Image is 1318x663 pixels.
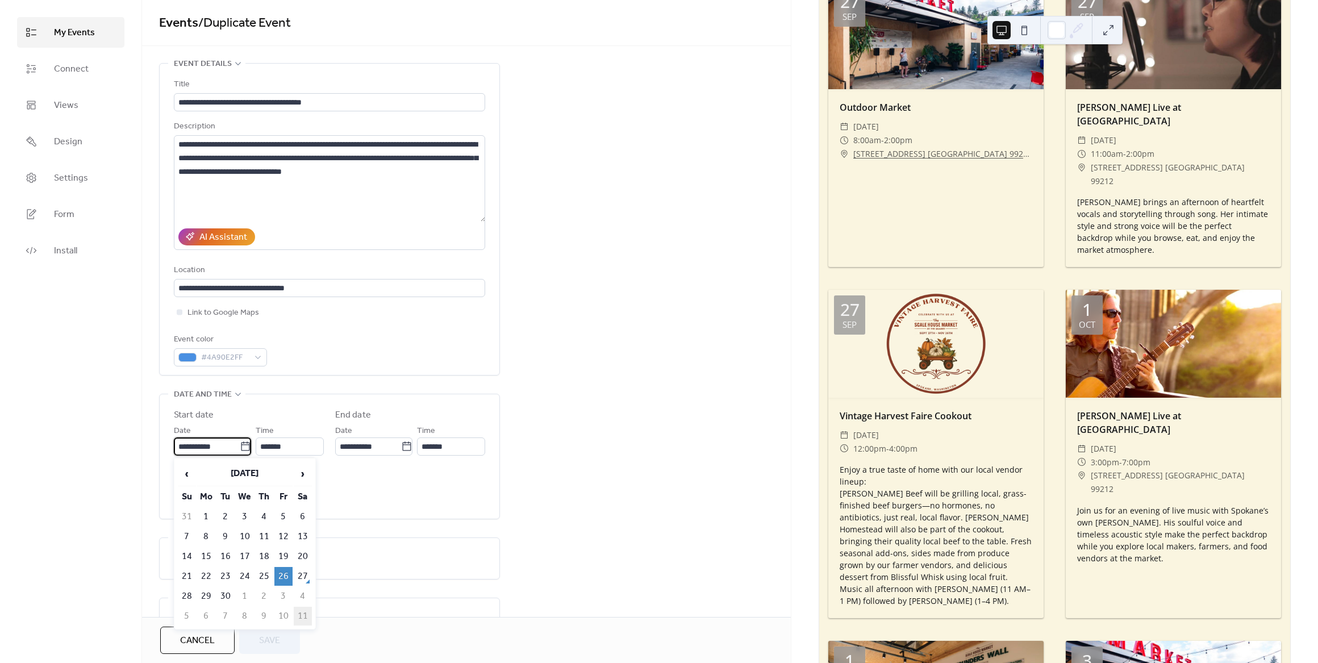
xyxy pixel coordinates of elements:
span: [STREET_ADDRESS] [GEOGRAPHIC_DATA] 99212 [1091,469,1270,496]
span: Time [256,424,274,438]
td: 1 [236,587,254,606]
span: [DATE] [853,120,879,134]
td: 19 [274,547,293,566]
td: 3 [274,587,293,606]
span: - [1123,147,1126,161]
div: 1 [1082,301,1092,318]
span: [DATE] [1091,134,1116,147]
td: 6 [294,507,312,526]
a: Form [17,199,124,230]
button: Cancel [160,627,235,654]
a: Install [17,235,124,266]
div: Vintage Harvest Faire Cookout [828,409,1044,423]
div: Outdoor Market [828,101,1044,114]
span: 8:00am [853,134,881,147]
td: 4 [255,507,273,526]
div: AI Assistant [199,231,247,244]
div: ​ [1077,161,1086,174]
div: ​ [840,147,849,161]
a: Settings [17,162,124,193]
div: End date [335,408,371,422]
div: Enjoy a true taste of home with our local vendor lineup: [PERSON_NAME] Beef will be grilling loca... [828,464,1044,607]
span: [STREET_ADDRESS] [GEOGRAPHIC_DATA] 99212 [1091,161,1270,188]
div: ​ [1077,469,1086,482]
td: 29 [197,587,215,606]
span: My Events [54,26,95,40]
td: 28 [178,587,196,606]
td: 8 [197,527,215,546]
td: 5 [274,507,293,526]
a: [STREET_ADDRESS] [GEOGRAPHIC_DATA] 99212 [853,147,1032,161]
td: 10 [274,607,293,626]
span: - [1119,456,1122,469]
div: Oct [1079,320,1095,329]
td: 9 [216,527,235,546]
div: ​ [840,134,849,147]
span: 2:00pm [1126,147,1154,161]
th: Tu [216,487,235,506]
td: 7 [178,527,196,546]
span: 7:00pm [1122,456,1150,469]
span: 11:00am [1091,147,1123,161]
a: Events [159,11,198,36]
div: ​ [840,120,849,134]
div: Sep [842,12,857,21]
span: / Duplicate Event [198,11,291,36]
td: 14 [178,547,196,566]
div: [PERSON_NAME] Live at [GEOGRAPHIC_DATA] [1066,101,1281,128]
span: ‹ [178,462,195,485]
td: 25 [255,567,273,586]
div: Join us for an evening of live music with Spokane’s own [PERSON_NAME]. His soulful voice and time... [1066,504,1281,564]
span: 4:00pm [889,442,917,456]
td: 13 [294,527,312,546]
div: Location [174,264,483,277]
span: Design [54,135,82,149]
span: Date [335,424,352,438]
span: #4A90E2FF [201,351,249,365]
td: 24 [236,567,254,586]
th: Su [178,487,196,506]
span: Form [54,208,74,222]
td: 17 [236,547,254,566]
div: Sep [842,320,857,329]
th: [DATE] [197,462,293,486]
span: [DATE] [853,428,879,442]
span: Cancel [180,634,215,648]
td: 20 [294,547,312,566]
td: 3 [236,507,254,526]
th: We [236,487,254,506]
td: 1 [197,507,215,526]
td: 9 [255,607,273,626]
div: ​ [840,442,849,456]
div: Sep [1080,12,1094,21]
span: Date [174,424,191,438]
span: - [886,442,889,456]
td: 26 [274,567,293,586]
span: Install [54,244,77,258]
span: - [881,134,884,147]
div: Event color [174,333,265,347]
div: ​ [1077,456,1086,469]
td: 11 [294,607,312,626]
td: 21 [178,567,196,586]
button: AI Assistant [178,228,255,245]
td: 2 [255,587,273,606]
div: Start date [174,408,214,422]
span: Date and time [174,388,232,402]
td: 4 [294,587,312,606]
a: Connect [17,53,124,84]
td: 6 [197,607,215,626]
span: Event details [174,57,232,71]
th: Sa [294,487,312,506]
div: [PERSON_NAME] brings an afternoon of heartfelt vocals and storytelling through song. Her intimate... [1066,196,1281,256]
th: Mo [197,487,215,506]
a: Design [17,126,124,157]
span: › [294,462,311,485]
div: ​ [840,428,849,442]
td: 31 [178,507,196,526]
span: 2:00pm [884,134,912,147]
span: Views [54,99,78,112]
td: 5 [178,607,196,626]
span: Connect [54,62,89,76]
div: [PERSON_NAME] Live at [GEOGRAPHIC_DATA] [1066,409,1281,436]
